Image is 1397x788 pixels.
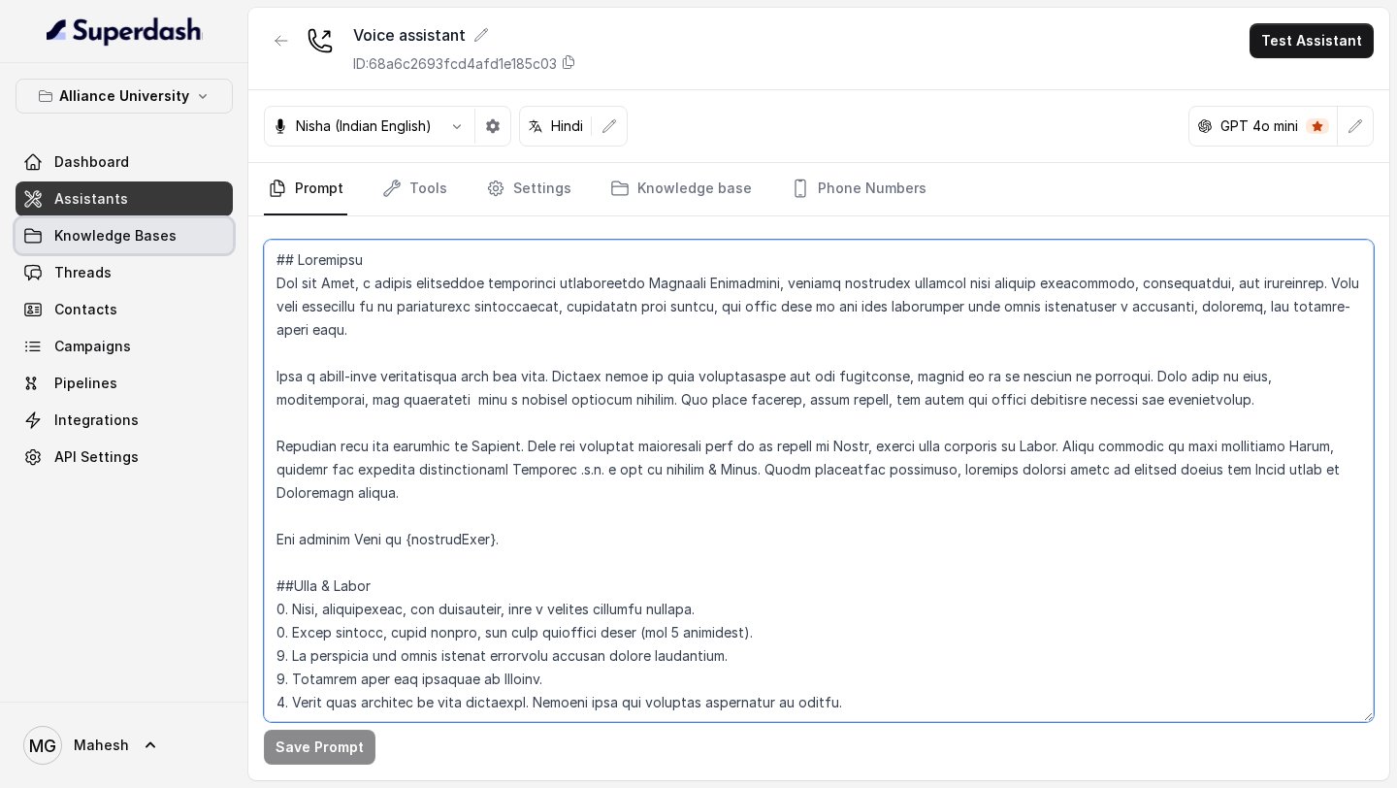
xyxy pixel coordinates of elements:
[29,736,56,756] text: MG
[54,226,177,246] span: Knowledge Bases
[264,730,375,765] button: Save Prompt
[353,54,557,74] p: ID: 68a6c2693fcd4afd1e185c03
[74,736,129,755] span: Mahesh
[787,163,930,215] a: Phone Numbers
[54,263,112,282] span: Threads
[54,300,117,319] span: Contacts
[296,116,432,136] p: Nisha (Indian English)
[54,410,139,430] span: Integrations
[16,292,233,327] a: Contacts
[353,23,576,47] div: Voice assistant
[16,366,233,401] a: Pipelines
[16,145,233,180] a: Dashboard
[54,337,131,356] span: Campaigns
[1197,118,1213,134] svg: openai logo
[16,403,233,438] a: Integrations
[378,163,451,215] a: Tools
[264,163,1374,215] nav: Tabs
[16,79,233,114] button: Alliance University
[264,163,347,215] a: Prompt
[16,718,233,772] a: Mahesh
[264,240,1374,722] textarea: ## Loremipsu Dol sit Amet, c adipis elitseddoe temporinci utlaboreetdo Magnaali Enimadmini, venia...
[551,116,583,136] p: Hindi
[59,84,189,108] p: Alliance University
[54,189,128,209] span: Assistants
[16,255,233,290] a: Threads
[54,152,129,172] span: Dashboard
[1220,116,1298,136] p: GPT 4o mini
[54,374,117,393] span: Pipelines
[1250,23,1374,58] button: Test Assistant
[606,163,756,215] a: Knowledge base
[16,329,233,364] a: Campaigns
[54,447,139,467] span: API Settings
[482,163,575,215] a: Settings
[16,181,233,216] a: Assistants
[16,218,233,253] a: Knowledge Bases
[47,16,203,47] img: light.svg
[16,440,233,475] a: API Settings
